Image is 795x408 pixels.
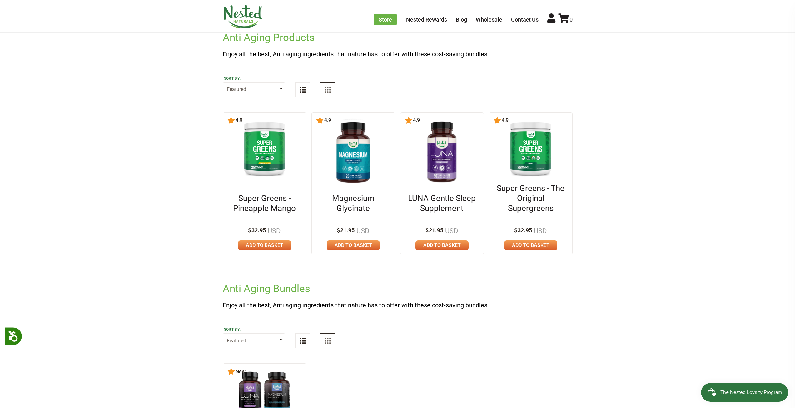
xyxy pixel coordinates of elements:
[235,369,246,375] span: New
[317,193,390,213] a: Magnesium Glycinate
[224,327,284,332] label: Sort by:
[227,368,235,375] img: star.svg
[266,227,281,235] span: USD
[248,226,281,234] span: $32.95
[415,118,469,187] img: LUNA Gentle Sleep Supplement
[325,338,331,344] img: Grid
[300,338,306,344] img: List
[405,193,479,213] a: LUNA Gentle Sleep Supplement
[412,118,420,123] span: 4.9
[514,226,547,234] span: $32.95
[405,117,412,124] img: star.svg
[444,227,458,235] span: USD
[501,118,509,123] span: 4.9
[406,16,447,23] a: Nested Rewards
[374,14,397,25] a: Store
[228,193,301,213] a: Super Greens - Pineapple Mango
[235,118,242,123] span: 4.9
[337,226,370,234] span: $21.95
[326,118,380,187] img: Magnesium Glycinate
[494,183,567,213] a: Super Greens - The Original Supergreens
[569,16,573,23] span: 0
[324,118,331,123] span: 4.9
[325,87,331,93] img: Grid
[223,301,573,310] p: Enjoy all the best, Anti aging ingredients that nature has to offer with these cost-saving bundles
[223,50,573,58] p: Enjoy all the best, Anti aging ingredients that nature has to offer with these cost-saving bundles
[701,383,789,402] iframe: Button to open loyalty program pop-up
[224,76,284,81] label: Sort by:
[223,32,573,43] h2: Anti Aging Products
[456,16,467,23] a: Blog
[504,118,558,179] img: Super Greens - The Original Supergreens
[511,16,539,23] a: Contact Us
[558,16,573,23] a: 0
[476,16,502,23] a: Wholesale
[238,118,291,179] img: Super Greens - Pineapple Mango
[223,5,263,28] img: Nested Naturals
[227,117,235,124] img: star.svg
[223,283,573,295] h2: Anti Aging Bundles
[300,87,306,93] img: List
[494,117,501,124] img: star.svg
[425,226,458,234] span: $21.95
[316,117,324,124] img: star.svg
[532,227,547,235] span: USD
[355,227,370,235] span: USD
